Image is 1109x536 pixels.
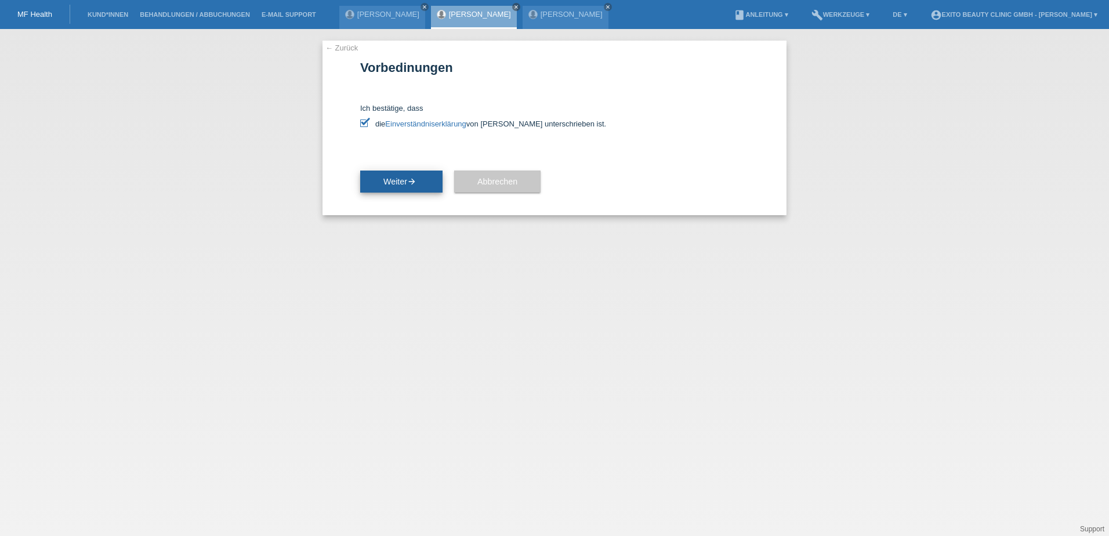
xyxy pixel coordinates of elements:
a: [PERSON_NAME] [449,10,511,19]
a: Behandlungen / Abbuchungen [134,11,256,18]
label: die von [PERSON_NAME] unterschrieben ist. [360,119,749,128]
a: buildWerkzeuge ▾ [806,11,876,18]
i: book [734,9,745,21]
a: close [604,3,612,11]
a: Einverständniserklärung [385,119,466,128]
i: build [811,9,823,21]
i: close [513,4,519,10]
a: E-Mail Support [256,11,322,18]
div: Ich bestätige, dass [360,104,749,128]
i: close [422,4,427,10]
a: ← Zurück [325,44,358,52]
a: close [421,3,429,11]
a: [PERSON_NAME] [357,10,419,19]
a: DE ▾ [887,11,912,18]
button: Abbrechen [454,171,541,193]
i: arrow_forward [407,177,416,186]
span: Weiter [383,177,419,186]
a: close [512,3,520,11]
i: close [605,4,611,10]
i: account_circle [930,9,942,21]
a: [PERSON_NAME] [541,10,603,19]
button: Weiterarrow_forward [360,171,443,193]
span: Abbrechen [477,177,517,186]
a: MF Health [17,10,52,19]
a: bookAnleitung ▾ [728,11,793,18]
a: Support [1080,525,1104,533]
a: account_circleExito Beauty Clinic GmbH - [PERSON_NAME] ▾ [925,11,1103,18]
a: Kund*innen [82,11,134,18]
h1: Vorbedinungen [360,60,749,75]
